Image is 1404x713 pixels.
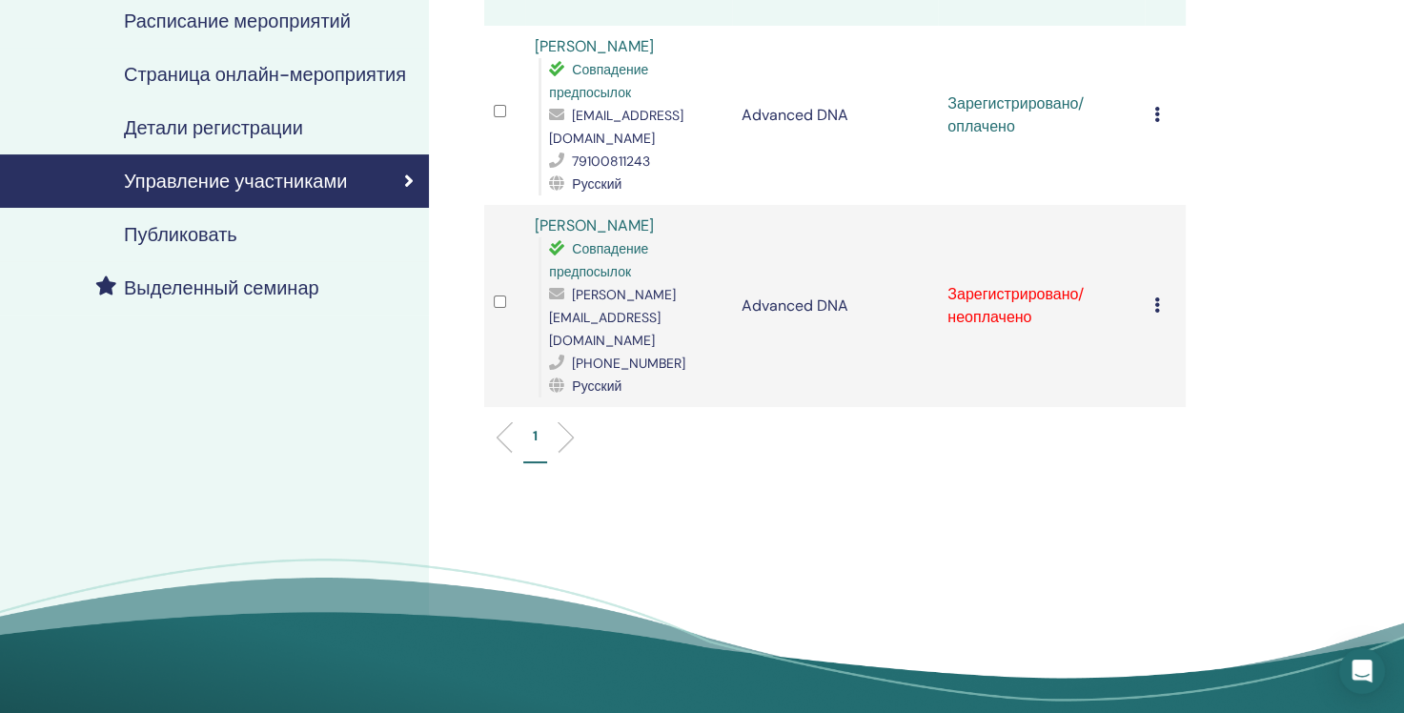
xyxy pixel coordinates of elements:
[572,355,685,372] span: [PHONE_NUMBER]
[124,63,406,86] h4: Страница онлайн-мероприятия
[549,61,648,101] span: Совпадение предпосылок
[732,205,938,407] td: Advanced DNA
[535,36,654,56] a: [PERSON_NAME]
[533,426,538,446] p: 1
[124,223,237,246] h4: Публиковать
[124,116,303,139] h4: Детали регистрации
[124,10,351,32] h4: Расписание мероприятий
[572,153,650,170] span: 79100811243
[1339,648,1385,694] div: Open Intercom Messenger
[732,26,938,205] td: Advanced DNA
[549,107,683,147] span: [EMAIL_ADDRESS][DOMAIN_NAME]
[549,240,648,280] span: Совпадение предпосылок
[124,170,347,193] h4: Управление участниками
[124,276,319,299] h4: Выделенный семинар
[572,175,621,193] span: Русский
[535,215,654,235] a: [PERSON_NAME]
[572,377,621,395] span: Русский
[549,286,676,349] span: [PERSON_NAME][EMAIL_ADDRESS][DOMAIN_NAME]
